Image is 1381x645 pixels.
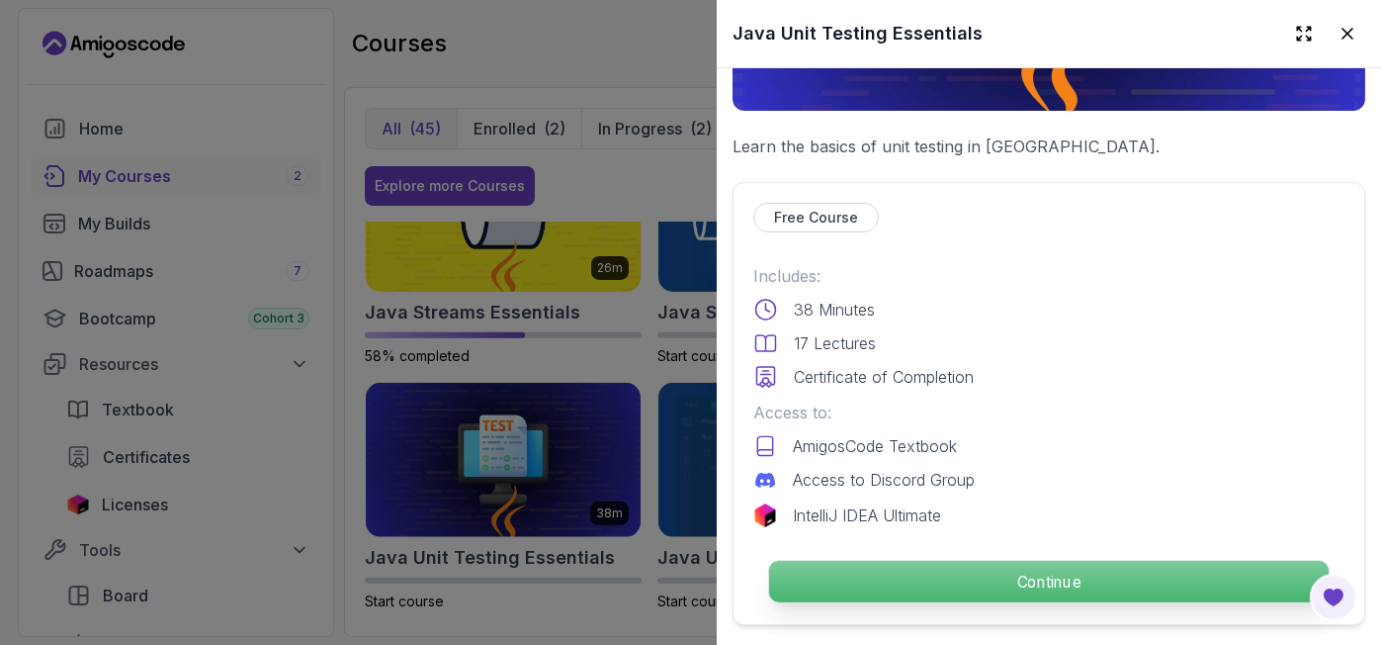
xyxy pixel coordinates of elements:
h2: Java Unit Testing Essentials [733,20,983,47]
p: 38 Minutes [794,298,875,322]
img: jetbrains logo [753,504,777,527]
p: Free Course [774,208,858,228]
p: Includes: [753,264,1344,288]
p: IntelliJ IDEA Ultimate [793,504,941,527]
p: Continue [769,561,1329,602]
p: Access to Discord Group [793,468,975,492]
p: Certificate of Completion [794,365,974,389]
button: Expand drawer [1286,16,1322,51]
button: Continue [768,560,1330,603]
p: AmigosCode Textbook [793,434,957,458]
p: Learn the basics of unit testing in [GEOGRAPHIC_DATA]. [733,135,1365,158]
p: Access to: [753,401,1344,424]
button: Open Feedback Button [1310,574,1357,621]
p: 17 Lectures [794,331,876,355]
